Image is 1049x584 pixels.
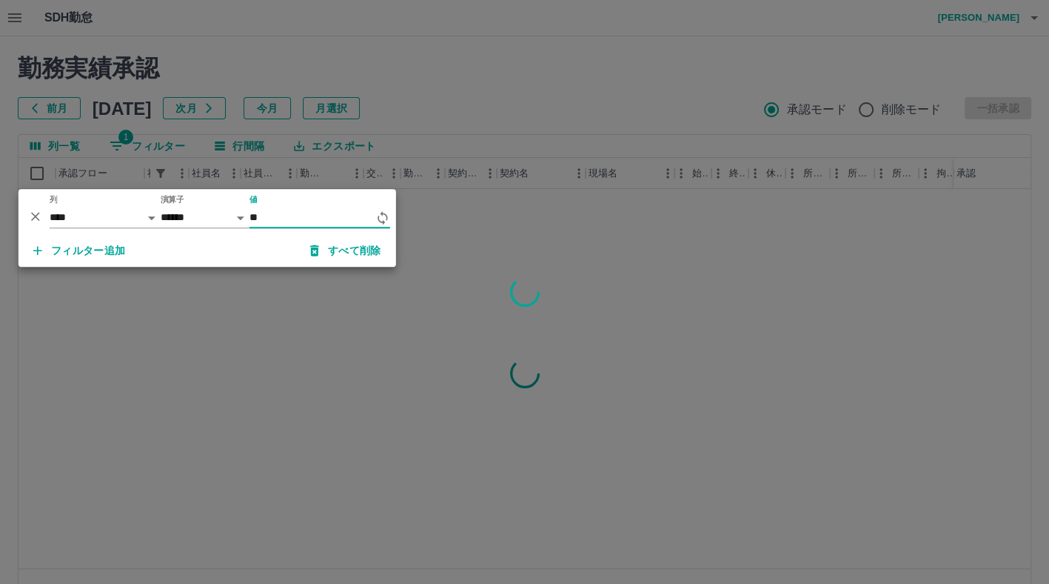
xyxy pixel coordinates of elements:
[21,237,138,264] button: フィルター追加
[298,237,393,264] button: すべて削除
[50,194,58,205] label: 列
[249,194,258,205] label: 値
[24,205,47,228] button: 削除
[161,194,184,205] label: 演算子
